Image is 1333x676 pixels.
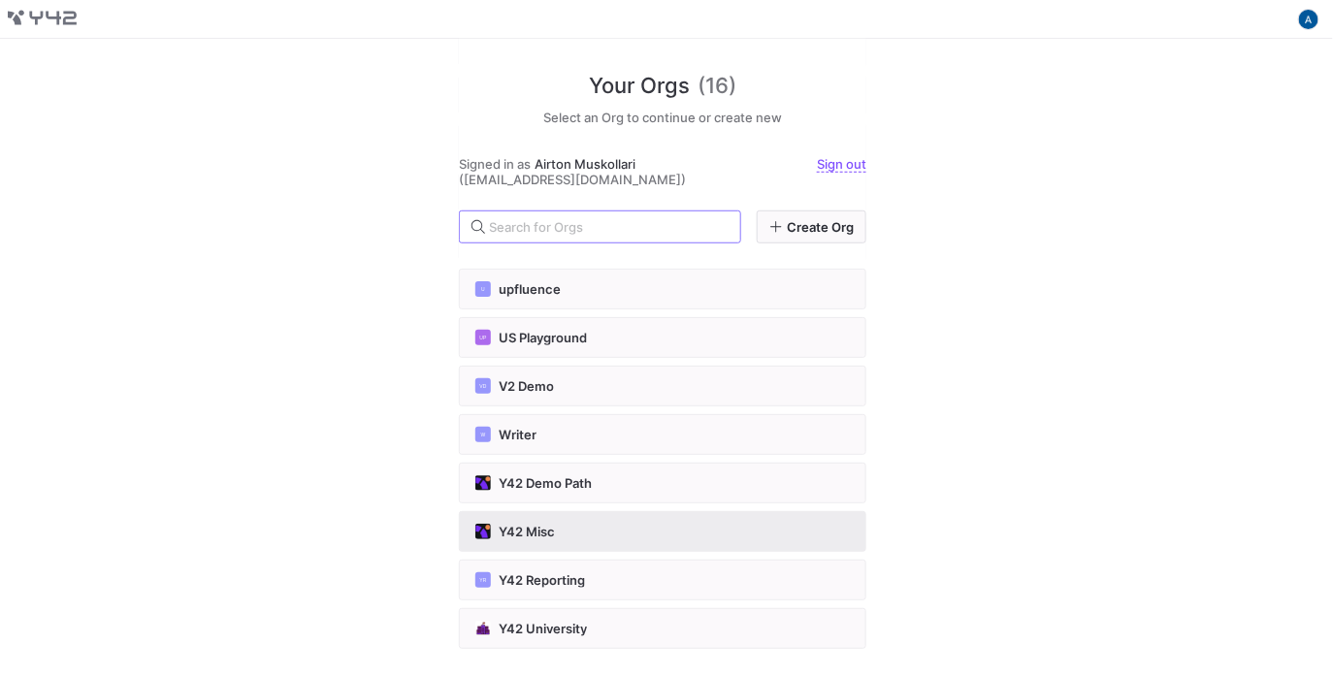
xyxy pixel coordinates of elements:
button: VDV2 Demo [459,366,866,406]
span: US Playground [499,330,587,345]
div: YR [475,572,491,588]
span: Airton Muskollari [535,156,635,172]
button: YRY42 Reporting [459,560,866,600]
div: UP [475,330,491,345]
button: Uupfluence [459,269,866,309]
div: W [475,427,491,442]
img: https://storage.googleapis.com/y42-prod-data-exchange/images/sNc8FPKbEAdPSCLovfjDPrW0cFagSgjvNwEd... [475,475,491,491]
button: UPUS Playground [459,317,866,358]
div: U [475,281,491,297]
a: Sign out [817,156,866,173]
button: https://storage.googleapis.com/y42-prod-data-exchange/images/E4LAT4qaMCxLTOZoOQ32fao10ZFgsP4yJQ8S... [459,511,866,552]
button: https://lh3.googleusercontent.com/a/AATXAJyyGjhbEl7Z_5IO_MZVv7Koc9S-C6PkrQR59X_w=s96-c [1297,8,1320,31]
button: WWriter [459,414,866,455]
h5: Select an Org to continue or create new [459,110,866,125]
span: Y42 University [499,621,587,636]
span: Writer [499,427,536,442]
span: Y42 Misc [499,524,555,539]
span: Your Orgs [589,70,690,102]
img: https://storage.googleapis.com/y42-prod-data-exchange/images/E4LAT4qaMCxLTOZoOQ32fao10ZFgsP4yJQ8S... [475,524,491,539]
button: https://storage.googleapis.com/y42-prod-data-exchange/images/sNc8FPKbEAdPSCLovfjDPrW0cFagSgjvNwEd... [459,463,866,503]
a: Create Org [757,210,866,243]
span: upfluence [499,281,561,297]
span: Create Org [787,219,854,235]
button: https://storage.googleapis.com/y42-prod-data-exchange/images/Qmmu4gaZdtStRPSB4PMz82MkPpDGKhLKrVpX... [459,608,866,649]
span: ([EMAIL_ADDRESS][DOMAIN_NAME]) [459,172,686,187]
img: https://storage.googleapis.com/y42-prod-data-exchange/images/Qmmu4gaZdtStRPSB4PMz82MkPpDGKhLKrVpX... [475,621,491,636]
div: VD [475,378,491,394]
input: Search for Orgs [489,219,725,235]
span: V2 Demo [499,378,554,394]
span: Y42 Reporting [499,572,585,588]
span: Y42 Demo Path [499,475,592,491]
span: (16) [698,70,736,102]
span: Signed in as [459,156,531,172]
